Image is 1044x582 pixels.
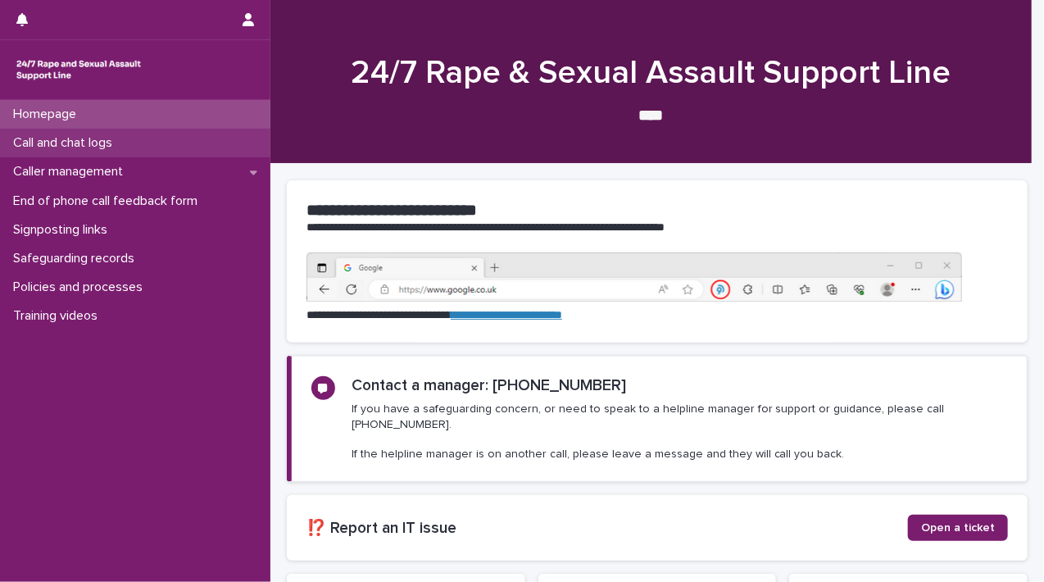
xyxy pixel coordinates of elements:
h2: ⁉️ Report an IT issue [306,519,908,538]
a: Open a ticket [908,515,1008,541]
img: rhQMoQhaT3yELyF149Cw [13,53,144,86]
p: Policies and processes [7,280,156,295]
img: https%3A%2F%2Fcdn.document360.io%2F0deca9d6-0dac-4e56-9e8f-8d9979bfce0e%2FImages%2FDocumentation%... [306,252,962,302]
p: Homepage [7,107,89,122]
p: Safeguarding records [7,251,148,266]
h2: Contact a manager: [PHONE_NUMBER] [352,376,626,395]
p: Training videos [7,308,111,324]
h1: 24/7 Rape & Sexual Assault Support Line [287,53,1015,93]
p: Call and chat logs [7,135,125,151]
p: End of phone call feedback form [7,193,211,209]
p: Caller management [7,164,136,180]
p: If you have a safeguarding concern, or need to speak to a helpline manager for support or guidanc... [352,402,1007,462]
p: Signposting links [7,222,120,238]
span: Open a ticket [921,522,995,534]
